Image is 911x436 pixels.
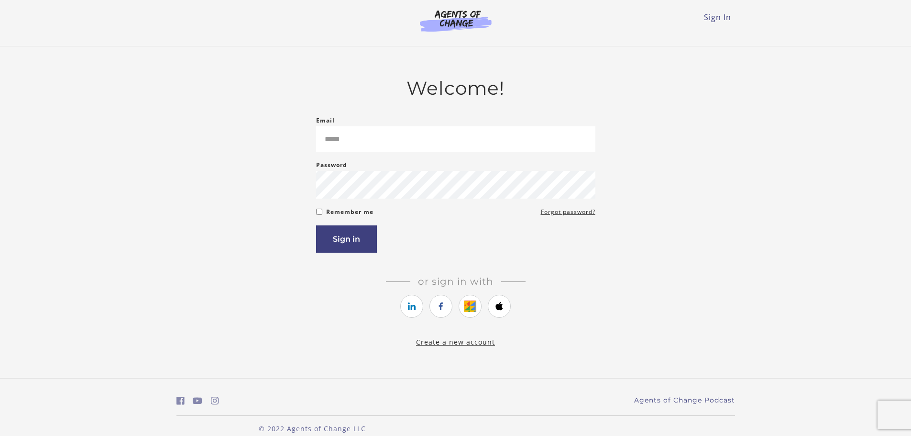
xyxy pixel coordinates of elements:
[634,395,735,405] a: Agents of Change Podcast
[416,337,495,347] a: Create a new account
[488,295,511,318] a: https://courses.thinkific.com/users/auth/apple?ss%5Breferral%5D=&ss%5Buser_return_to%5D=&ss%5Bvis...
[316,225,377,253] button: Sign in
[211,396,219,405] i: https://www.instagram.com/agentsofchangeprep/ (Open in a new window)
[459,295,482,318] a: https://courses.thinkific.com/users/auth/google?ss%5Breferral%5D=&ss%5Buser_return_to%5D=&ss%5Bvi...
[176,396,185,405] i: https://www.facebook.com/groups/aswbtestprep (Open in a new window)
[400,295,423,318] a: https://courses.thinkific.com/users/auth/linkedin?ss%5Breferral%5D=&ss%5Buser_return_to%5D=&ss%5B...
[541,206,595,218] a: Forgot password?
[410,10,502,32] img: Agents of Change Logo
[429,295,452,318] a: https://courses.thinkific.com/users/auth/facebook?ss%5Breferral%5D=&ss%5Buser_return_to%5D=&ss%5B...
[176,424,448,434] p: © 2022 Agents of Change LLC
[193,394,202,408] a: https://www.youtube.com/c/AgentsofChangeTestPrepbyMeaganMitchell (Open in a new window)
[211,394,219,408] a: https://www.instagram.com/agentsofchangeprep/ (Open in a new window)
[176,394,185,408] a: https://www.facebook.com/groups/aswbtestprep (Open in a new window)
[316,77,595,100] h2: Welcome!
[326,206,373,218] label: Remember me
[316,159,347,171] label: Password
[193,396,202,405] i: https://www.youtube.com/c/AgentsofChangeTestPrepbyMeaganMitchell (Open in a new window)
[316,115,335,126] label: Email
[410,276,501,287] span: Or sign in with
[704,12,731,22] a: Sign In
